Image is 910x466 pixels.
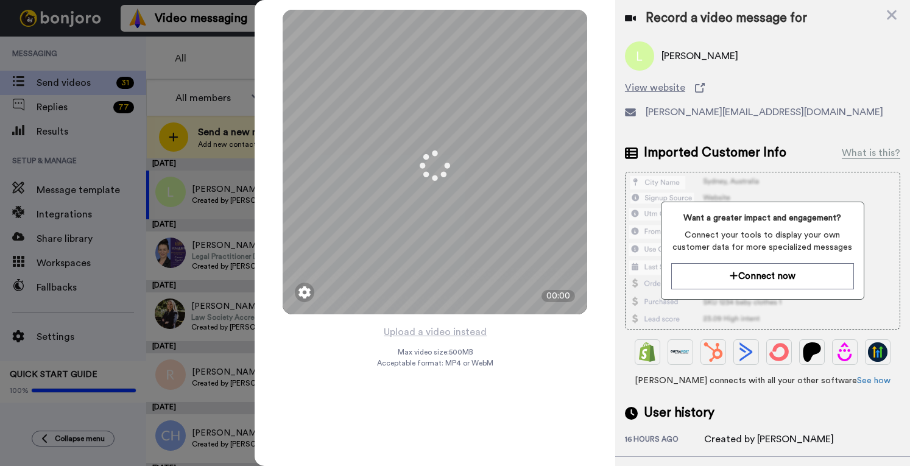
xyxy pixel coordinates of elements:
span: Want a greater impact and engagement? [671,212,854,224]
img: ic_gear.svg [298,286,311,298]
img: ActiveCampaign [736,342,756,362]
div: 16 hours ago [625,434,704,447]
button: Upload a video instead [380,324,490,340]
div: 00:00 [541,290,575,302]
span: Max video size: 500 MB [397,347,473,357]
div: Created by [PERSON_NAME] [704,432,834,447]
button: Connect now [671,263,854,289]
div: What is this? [842,146,900,160]
span: [PERSON_NAME] connects with all your other software [625,375,900,387]
img: Ontraport [671,342,690,362]
img: Drip [835,342,855,362]
img: ConvertKit [769,342,789,362]
span: Acceptable format: MP4 or WebM [377,358,493,368]
span: View website [625,80,685,95]
span: [PERSON_NAME][EMAIL_ADDRESS][DOMAIN_NAME] [646,105,883,119]
span: User history [644,404,714,422]
span: Imported Customer Info [644,144,786,162]
a: See how [857,376,891,385]
img: Patreon [802,342,822,362]
img: Hubspot [704,342,723,362]
span: Connect your tools to display your own customer data for more specialized messages [671,229,854,253]
img: GoHighLevel [868,342,887,362]
img: Shopify [638,342,657,362]
a: View website [625,80,900,95]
